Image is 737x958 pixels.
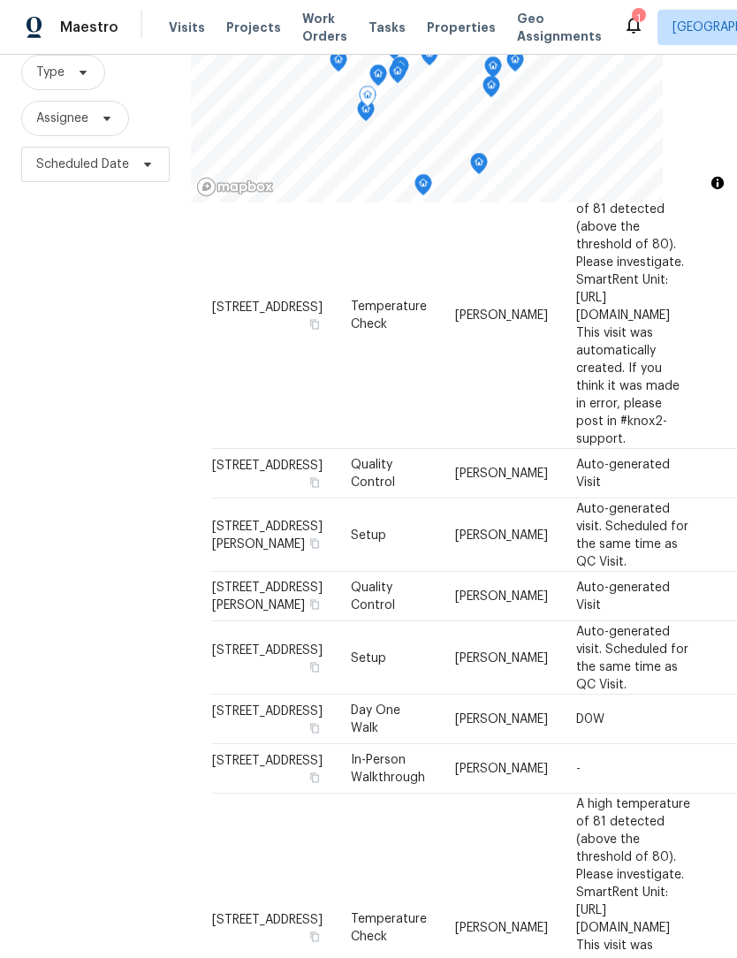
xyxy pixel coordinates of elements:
a: Mapbox homepage [196,178,274,198]
div: Map marker [414,175,432,202]
button: Copy Address [307,597,323,613]
div: Map marker [484,57,502,85]
div: Map marker [357,101,375,128]
span: [STREET_ADDRESS] [212,706,323,718]
span: Quality Control [351,460,395,490]
span: Scheduled Date [36,156,129,174]
span: Setup [351,529,386,542]
button: Copy Address [307,475,323,491]
span: Visits [169,19,205,37]
span: A high temperature of 81 detected (above the threshold of 80). Please investigate. SmartRent Unit... [576,186,690,445]
button: Copy Address [307,316,323,332]
button: Copy Address [307,536,323,551]
span: Auto-generated visit. Scheduled for the same time as QC Visit. [576,503,688,568]
span: Type [36,65,65,82]
div: Map marker [421,45,438,72]
span: Properties [427,19,496,37]
button: Copy Address [307,929,323,945]
span: Auto-generated Visit [576,582,670,612]
div: Map marker [506,51,524,79]
span: Setup [351,652,386,665]
span: [STREET_ADDRESS] [212,460,323,473]
span: Assignee [36,110,88,128]
span: Geo Assignments [517,11,602,46]
button: Copy Address [307,721,323,737]
span: [STREET_ADDRESS][PERSON_NAME] [212,521,323,551]
span: [STREET_ADDRESS][PERSON_NAME] [212,582,323,612]
span: Auto-generated visit. Scheduled for the same time as QC Visit. [576,626,688,691]
span: [PERSON_NAME] [455,922,548,934]
div: Map marker [369,65,387,93]
div: Map marker [359,87,376,114]
span: [PERSON_NAME] [455,652,548,665]
button: Copy Address [307,659,323,675]
span: Temperature Check [351,300,427,331]
span: Tasks [368,22,406,34]
span: Quality Control [351,582,395,612]
span: [PERSON_NAME] [455,714,548,726]
div: Map marker [389,63,406,90]
span: [PERSON_NAME] [455,309,548,322]
div: 1 [632,11,644,28]
span: Day One Walk [351,705,400,735]
div: Map marker [482,77,500,104]
span: [PERSON_NAME] [455,764,548,776]
div: Map marker [330,51,347,79]
span: Projects [226,19,281,37]
span: D0W [576,714,604,726]
div: Map marker [470,154,488,181]
span: Auto-generated Visit [576,460,670,490]
span: [PERSON_NAME] [455,529,548,542]
button: Toggle attribution [707,173,728,194]
span: [STREET_ADDRESS] [212,756,323,768]
span: Temperature Check [351,913,427,943]
span: Toggle attribution [712,174,723,194]
span: Work Orders [302,11,347,46]
span: Maestro [60,19,118,37]
span: [STREET_ADDRESS] [212,644,323,657]
span: - [576,764,581,776]
button: Copy Address [307,771,323,787]
span: [PERSON_NAME] [455,468,548,481]
span: [PERSON_NAME] [455,591,548,604]
span: [STREET_ADDRESS] [212,301,323,314]
span: In-Person Walkthrough [351,755,425,785]
span: [STREET_ADDRESS] [212,914,323,926]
